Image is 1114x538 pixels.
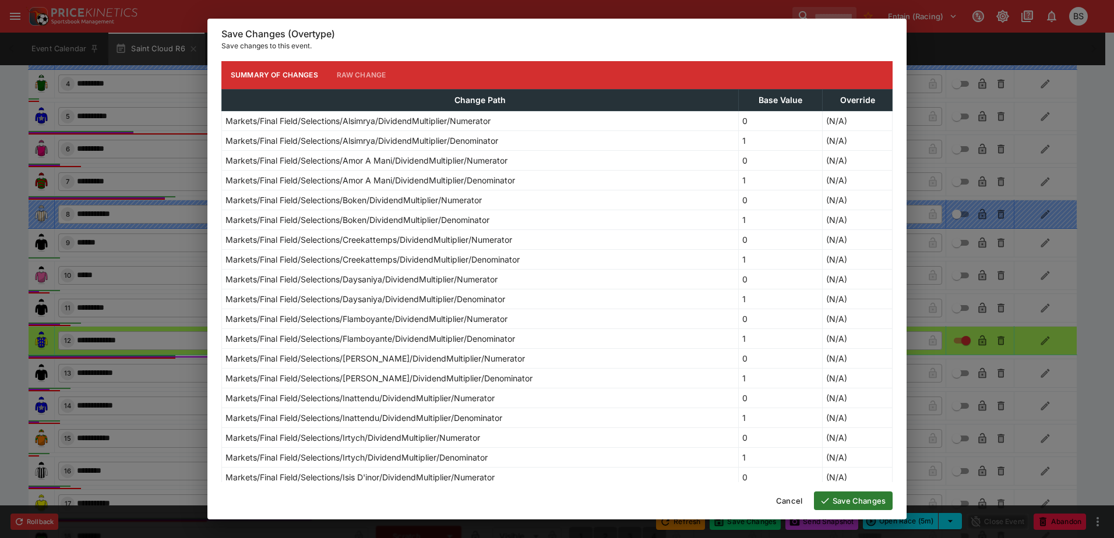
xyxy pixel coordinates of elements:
[225,412,502,424] p: Markets/Final Field/Selections/Inattendu/DividendMultiplier/Denominator
[769,491,809,510] button: Cancel
[225,332,515,345] p: Markets/Final Field/Selections/Flamboyante/DividendMultiplier/Denominator
[738,249,822,269] td: 1
[738,190,822,210] td: 0
[823,210,893,229] td: (N/A)
[738,467,822,487] td: 0
[225,174,515,186] p: Markets/Final Field/Selections/Amor A Mani/DividendMultiplier/Denominator
[823,111,893,130] td: (N/A)
[738,447,822,467] td: 1
[823,229,893,249] td: (N/A)
[225,134,498,147] p: Markets/Final Field/Selections/Alsimrya/DividendMultiplier/Denominator
[225,451,488,463] p: Markets/Final Field/Selections/Irtych/DividendMultiplier/Denominator
[225,273,498,285] p: Markets/Final Field/Selections/Daysaniya/DividendMultiplier/Numerator
[738,408,822,427] td: 1
[738,348,822,368] td: 0
[738,111,822,130] td: 0
[738,388,822,408] td: 0
[738,289,822,309] td: 1
[225,392,495,404] p: Markets/Final Field/Selections/Inattendu/DividendMultiplier/Numerator
[823,328,893,348] td: (N/A)
[823,190,893,210] td: (N/A)
[225,115,491,127] p: Markets/Final Field/Selections/Alsimrya/DividendMultiplier/Numerator
[221,28,893,40] h6: Save Changes (Overtype)
[823,170,893,190] td: (N/A)
[225,313,507,325] p: Markets/Final Field/Selections/Flamboyante/DividendMultiplier/Numerator
[823,388,893,408] td: (N/A)
[738,210,822,229] td: 1
[823,269,893,289] td: (N/A)
[738,170,822,190] td: 1
[738,309,822,328] td: 0
[738,150,822,170] td: 0
[738,427,822,447] td: 0
[225,471,495,483] p: Markets/Final Field/Selections/Isis D'inor/DividendMultiplier/Numerator
[823,289,893,309] td: (N/A)
[225,154,507,167] p: Markets/Final Field/Selections/Amor A Mani/DividendMultiplier/Numerator
[823,427,893,447] td: (N/A)
[738,229,822,249] td: 0
[738,130,822,150] td: 1
[225,352,525,364] p: Markets/Final Field/Selections/[PERSON_NAME]/DividendMultiplier/Numerator
[823,150,893,170] td: (N/A)
[823,309,893,328] td: (N/A)
[738,328,822,348] td: 1
[823,130,893,150] td: (N/A)
[738,89,822,111] th: Base Value
[823,249,893,269] td: (N/A)
[225,293,505,305] p: Markets/Final Field/Selections/Daysaniya/DividendMultiplier/Denominator
[225,194,482,206] p: Markets/Final Field/Selections/Boken/DividendMultiplier/Numerator
[823,348,893,368] td: (N/A)
[225,214,489,226] p: Markets/Final Field/Selections/Boken/DividendMultiplier/Denominator
[814,491,893,510] button: Save Changes
[225,233,512,246] p: Markets/Final Field/Selections/Creekattemps/DividendMultiplier/Numerator
[823,467,893,487] td: (N/A)
[823,368,893,388] td: (N/A)
[225,372,533,384] p: Markets/Final Field/Selections/[PERSON_NAME]/DividendMultiplier/Denominator
[823,408,893,427] td: (N/A)
[225,253,520,266] p: Markets/Final Field/Selections/Creekattemps/DividendMultiplier/Denominator
[221,40,893,52] p: Save changes to this event.
[221,61,327,89] button: Summary of Changes
[327,61,396,89] button: Raw Change
[738,269,822,289] td: 0
[222,89,739,111] th: Change Path
[225,431,480,444] p: Markets/Final Field/Selections/Irtych/DividendMultiplier/Numerator
[738,368,822,388] td: 1
[823,447,893,467] td: (N/A)
[823,89,893,111] th: Override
